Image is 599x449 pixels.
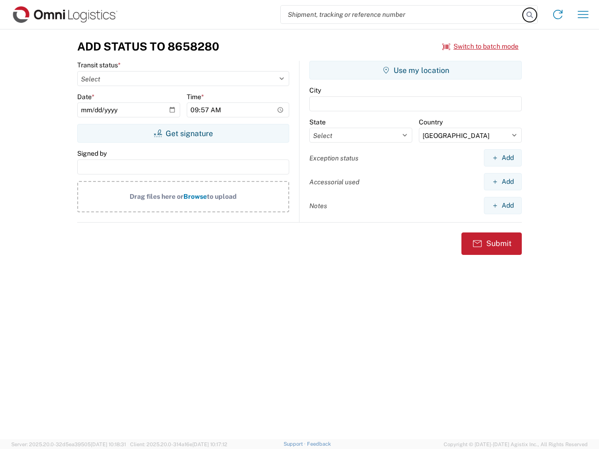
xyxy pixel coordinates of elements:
span: Copyright © [DATE]-[DATE] Agistix Inc., All Rights Reserved [444,440,588,449]
span: Browse [183,193,207,200]
button: Add [484,173,522,190]
a: Support [284,441,307,447]
input: Shipment, tracking or reference number [281,6,523,23]
label: Time [187,93,204,101]
label: Transit status [77,61,121,69]
span: Server: 2025.20.0-32d5ea39505 [11,442,126,447]
span: to upload [207,193,237,200]
label: Notes [309,202,327,210]
label: State [309,118,326,126]
button: Get signature [77,124,289,143]
h3: Add Status to 8658280 [77,40,219,53]
label: Date [77,93,95,101]
label: Exception status [309,154,358,162]
span: [DATE] 10:18:31 [91,442,126,447]
a: Feedback [307,441,331,447]
button: Switch to batch mode [442,39,519,54]
button: Use my location [309,61,522,80]
button: Add [484,149,522,167]
label: City [309,86,321,94]
button: Add [484,197,522,214]
button: Submit [461,232,522,255]
label: Country [419,118,443,126]
label: Accessorial used [309,178,359,186]
label: Signed by [77,149,107,158]
span: Drag files here or [130,193,183,200]
span: Client: 2025.20.0-314a16e [130,442,227,447]
span: [DATE] 10:17:12 [192,442,227,447]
